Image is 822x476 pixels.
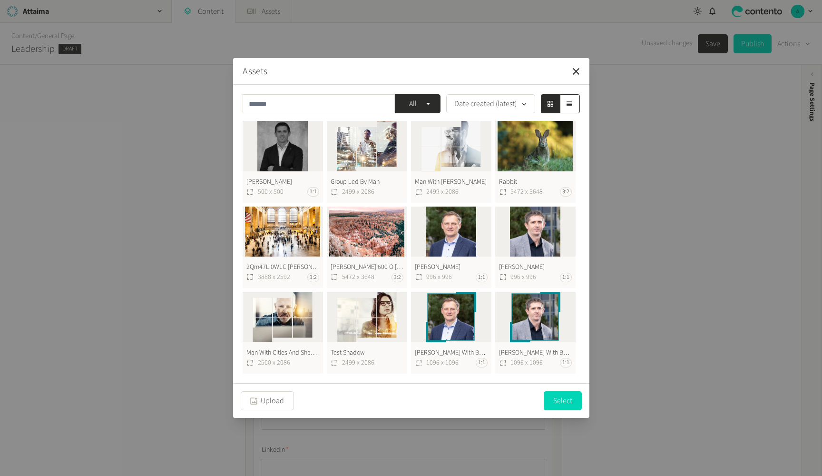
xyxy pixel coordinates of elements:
[402,98,424,109] span: All
[446,94,535,113] button: Date created (latest)
[241,391,294,410] button: Upload
[395,94,440,113] button: All
[544,391,582,410] button: Select
[243,64,267,79] button: Assets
